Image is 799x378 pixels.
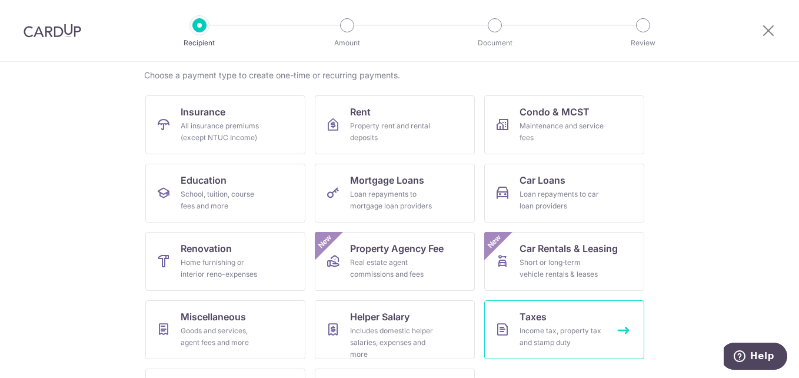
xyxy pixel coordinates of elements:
div: Goods and services, agent fees and more [181,325,265,349]
p: Document [451,37,538,49]
span: Property Agency Fee [350,241,444,256]
div: Income tax, property tax and stamp duty [520,325,604,349]
span: Car Rentals & Leasing [520,241,618,256]
span: Help [26,8,51,19]
iframe: Opens a widget where you can find more information [724,343,787,372]
span: Rent [350,105,371,119]
span: Mortgage Loans [350,173,424,187]
p: Recipient [156,37,243,49]
a: InsuranceAll insurance premiums (except NTUC Income) [145,95,305,154]
div: Loan repayments to car loan providers [520,188,604,212]
a: Mortgage LoansLoan repayments to mortgage loan providers [315,164,475,223]
span: Taxes [520,310,547,324]
a: Property Agency FeeReal estate agent commissions and feesNew [315,232,475,291]
a: Car Rentals & LeasingShort or long‑term vehicle rentals & leasesNew [484,232,644,291]
div: Home furnishing or interior reno-expenses [181,257,265,280]
a: RentProperty rent and rental deposits [315,95,475,154]
div: Choose a payment type to create one-time or recurring payments. [144,69,655,81]
a: EducationSchool, tuition, course fees and more [145,164,305,223]
div: Property rent and rental deposits [350,120,435,144]
a: TaxesIncome tax, property tax and stamp duty [484,300,644,359]
p: Review [600,37,687,49]
span: New [485,232,504,251]
span: Renovation [181,241,232,256]
span: Helper Salary [350,310,410,324]
a: Helper SalaryIncludes domestic helper salaries, expenses and more [315,300,475,359]
div: Real estate agent commissions and fees [350,257,435,280]
span: Education [181,173,227,187]
span: Condo & MCST [520,105,590,119]
span: Car Loans [520,173,565,187]
div: All insurance premiums (except NTUC Income) [181,120,265,144]
span: Miscellaneous [181,310,246,324]
span: New [315,232,335,251]
span: Insurance [181,105,225,119]
p: Amount [304,37,391,49]
div: Loan repayments to mortgage loan providers [350,188,435,212]
a: RenovationHome furnishing or interior reno-expenses [145,232,305,291]
div: Includes domestic helper salaries, expenses and more [350,325,435,360]
img: CardUp [24,24,81,38]
a: MiscellaneousGoods and services, agent fees and more [145,300,305,359]
a: Car LoansLoan repayments to car loan providers [484,164,644,223]
div: Maintenance and service fees [520,120,604,144]
div: School, tuition, course fees and more [181,188,265,212]
div: Short or long‑term vehicle rentals & leases [520,257,604,280]
a: Condo & MCSTMaintenance and service fees [484,95,644,154]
